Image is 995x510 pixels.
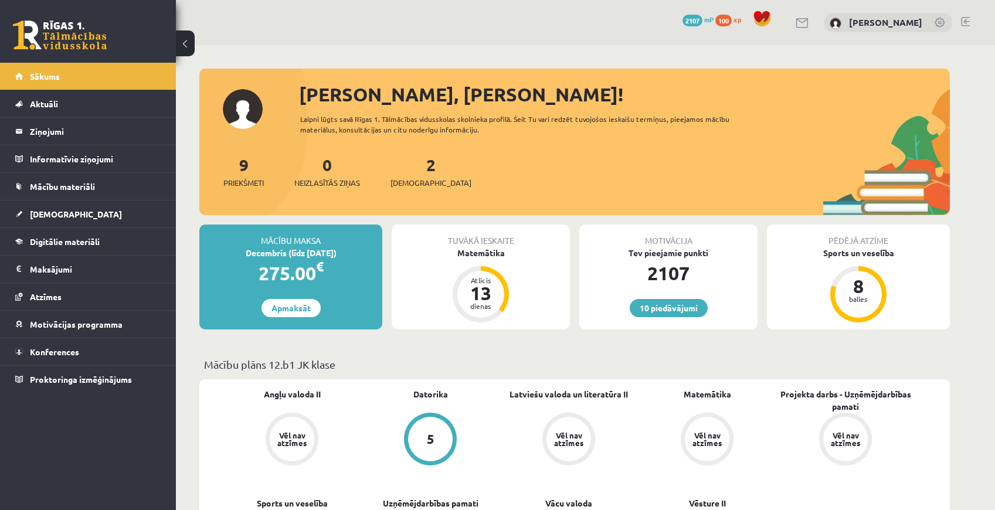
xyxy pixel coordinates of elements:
[463,302,498,310] div: dienas
[715,15,732,26] span: 100
[552,431,585,447] div: Vēl nav atzīmes
[733,15,741,24] span: xp
[689,497,726,509] a: Vēsture II
[579,225,758,247] div: Motivācija
[392,247,570,324] a: Matemātika Atlicis 13 dienas
[841,277,876,295] div: 8
[15,228,161,255] a: Digitālie materiāli
[682,15,702,26] span: 2107
[262,299,321,317] a: Apmaksāt
[294,177,360,189] span: Neizlasītās ziņas
[276,431,308,447] div: Vēl nav atzīmes
[691,431,724,447] div: Vēl nav atzīmes
[392,247,570,259] div: Matemātika
[767,247,950,324] a: Sports un veselība 8 balles
[30,145,161,172] legend: Informatīvie ziņojumi
[30,209,122,219] span: [DEMOGRAPHIC_DATA]
[15,283,161,310] a: Atzīmes
[15,311,161,338] a: Motivācijas programma
[199,247,382,259] div: Decembris (līdz [DATE])
[15,173,161,200] a: Mācību materiāli
[204,356,945,372] p: Mācību plāns 12.b1 JK klase
[776,388,915,413] a: Projekta darbs - Uzņēmējdarbības pamati
[30,374,132,385] span: Proktoringa izmēģinājums
[13,21,107,50] a: Rīgas 1. Tālmācības vidusskola
[30,236,100,247] span: Digitālie materiāli
[682,15,714,24] a: 2107 mP
[30,98,58,109] span: Aktuāli
[427,433,434,446] div: 5
[15,338,161,365] a: Konferences
[15,63,161,90] a: Sākums
[361,413,500,468] a: 5
[413,388,448,400] a: Datorika
[463,277,498,284] div: Atlicis
[15,366,161,393] a: Proktoringa izmēģinājums
[715,15,747,24] a: 100 xp
[257,497,328,509] a: Sports un veselība
[199,259,382,287] div: 275.00
[15,118,161,145] a: Ziņojumi
[392,225,570,247] div: Tuvākā ieskaite
[15,200,161,227] a: [DEMOGRAPHIC_DATA]
[30,319,123,329] span: Motivācijas programma
[299,80,950,108] div: [PERSON_NAME], [PERSON_NAME]!
[223,154,264,189] a: 9Priekšmeti
[767,247,950,259] div: Sports un veselība
[30,181,95,192] span: Mācību materiāli
[776,413,915,468] a: Vēl nav atzīmes
[704,15,714,24] span: mP
[294,154,360,189] a: 0Neizlasītās ziņas
[829,431,862,447] div: Vēl nav atzīmes
[849,16,922,28] a: [PERSON_NAME]
[316,258,324,275] span: €
[684,388,731,400] a: Matemātika
[223,177,264,189] span: Priekšmeti
[545,497,592,509] a: Vācu valoda
[500,413,638,468] a: Vēl nav atzīmes
[15,145,161,172] a: Informatīvie ziņojumi
[638,413,776,468] a: Vēl nav atzīmes
[30,256,161,283] legend: Maksājumi
[463,284,498,302] div: 13
[390,154,471,189] a: 2[DEMOGRAPHIC_DATA]
[510,388,628,400] a: Latviešu valoda un literatūra II
[30,118,161,145] legend: Ziņojumi
[223,413,361,468] a: Vēl nav atzīmes
[30,291,62,302] span: Atzīmes
[767,225,950,247] div: Pēdējā atzīme
[30,346,79,357] span: Konferences
[15,90,161,117] a: Aktuāli
[830,18,841,29] img: Daniella Bergmane
[300,114,751,135] div: Laipni lūgts savā Rīgas 1. Tālmācības vidusskolas skolnieka profilā. Šeit Tu vari redzēt tuvojošo...
[390,177,471,189] span: [DEMOGRAPHIC_DATA]
[630,299,708,317] a: 10 piedāvājumi
[199,225,382,247] div: Mācību maksa
[579,259,758,287] div: 2107
[264,388,321,400] a: Angļu valoda II
[841,295,876,302] div: balles
[30,71,60,81] span: Sākums
[579,247,758,259] div: Tev pieejamie punkti
[15,256,161,283] a: Maksājumi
